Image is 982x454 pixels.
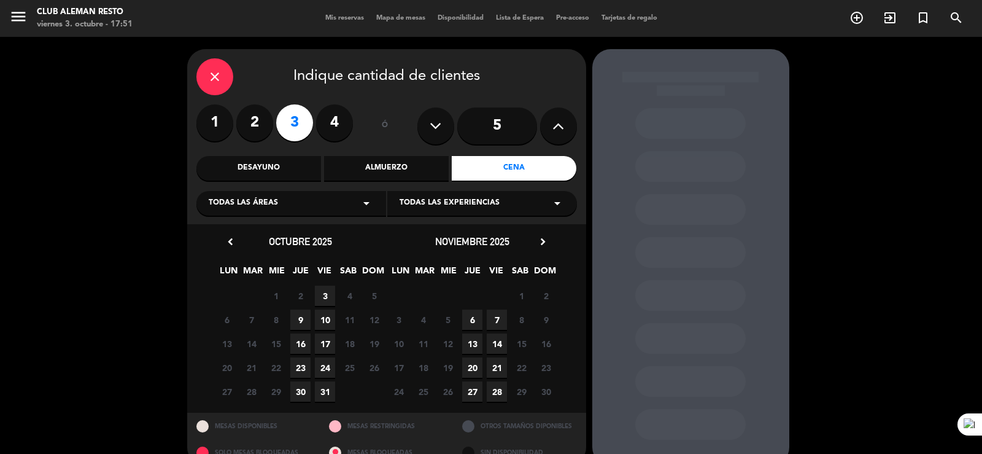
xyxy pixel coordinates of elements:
span: 17 [315,334,335,354]
div: MESAS DISPONIBLES [187,413,320,439]
div: Desayuno [196,156,321,181]
span: 16 [290,334,311,354]
span: 20 [462,358,482,378]
span: 18 [339,334,360,354]
span: 19 [438,358,458,378]
span: octubre 2025 [269,235,332,248]
span: 6 [462,310,482,330]
span: MIE [266,264,287,284]
span: 10 [389,334,409,354]
span: 16 [536,334,556,354]
span: 8 [266,310,286,330]
label: 1 [196,104,233,141]
span: 26 [364,358,384,378]
span: 2 [290,286,311,306]
i: arrow_drop_down [550,196,565,211]
span: 5 [438,310,458,330]
span: 15 [511,334,532,354]
div: OTROS TAMAÑOS DIPONIBLES [453,413,586,439]
span: 29 [511,382,532,402]
span: 9 [536,310,556,330]
div: Indique cantidad de clientes [196,58,577,95]
span: 28 [487,382,507,402]
span: 15 [266,334,286,354]
span: LUN [218,264,239,284]
span: SAB [338,264,358,284]
span: 5 [364,286,384,306]
i: search [949,10,964,25]
span: 4 [339,286,360,306]
span: 25 [413,382,433,402]
span: noviembre 2025 [435,235,509,248]
span: Todas las experiencias [400,197,500,209]
span: 11 [339,310,360,330]
label: 2 [236,104,273,141]
div: Cena [452,156,576,181]
span: 28 [241,382,261,402]
span: SAB [510,264,530,284]
span: 13 [462,334,482,354]
div: Club aleman resto [37,6,133,18]
span: 24 [389,382,409,402]
span: 24 [315,358,335,378]
span: 7 [487,310,507,330]
i: arrow_drop_down [359,196,374,211]
span: Tarjetas de regalo [595,15,663,22]
span: 21 [487,358,507,378]
span: 31 [315,382,335,402]
span: Todas las áreas [209,197,278,209]
span: 11 [413,334,433,354]
i: add_circle_outline [849,10,864,25]
span: 23 [290,358,311,378]
div: ó [365,104,405,147]
span: Disponibilidad [431,15,490,22]
span: JUE [462,264,482,284]
span: 29 [266,382,286,402]
span: 13 [217,334,237,354]
i: chevron_right [536,235,549,248]
span: 22 [266,358,286,378]
span: 27 [217,382,237,402]
span: 14 [241,334,261,354]
span: Mis reservas [319,15,370,22]
label: 3 [276,104,313,141]
span: 1 [266,286,286,306]
span: 18 [413,358,433,378]
span: 12 [364,310,384,330]
span: 26 [438,382,458,402]
span: 22 [511,358,532,378]
span: 19 [364,334,384,354]
span: JUE [290,264,311,284]
span: Pre-acceso [550,15,595,22]
span: 14 [487,334,507,354]
div: viernes 3. octubre - 17:51 [37,18,133,31]
div: MESAS RESTRINGIDAS [320,413,453,439]
span: 12 [438,334,458,354]
span: 25 [339,358,360,378]
span: 9 [290,310,311,330]
span: MAR [414,264,435,284]
span: 7 [241,310,261,330]
span: MAR [242,264,263,284]
span: 6 [217,310,237,330]
span: VIE [314,264,334,284]
span: 3 [315,286,335,306]
span: LUN [390,264,411,284]
i: exit_to_app [883,10,897,25]
span: 17 [389,358,409,378]
span: 4 [413,310,433,330]
span: 30 [536,382,556,402]
span: 30 [290,382,311,402]
span: 23 [536,358,556,378]
span: 2 [536,286,556,306]
i: menu [9,7,28,26]
div: Almuerzo [324,156,449,181]
span: Mapa de mesas [370,15,431,22]
i: close [207,69,222,84]
span: DOM [362,264,382,284]
span: 3 [389,310,409,330]
i: turned_in_not [916,10,930,25]
label: 4 [316,104,353,141]
span: 10 [315,310,335,330]
span: Lista de Espera [490,15,550,22]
